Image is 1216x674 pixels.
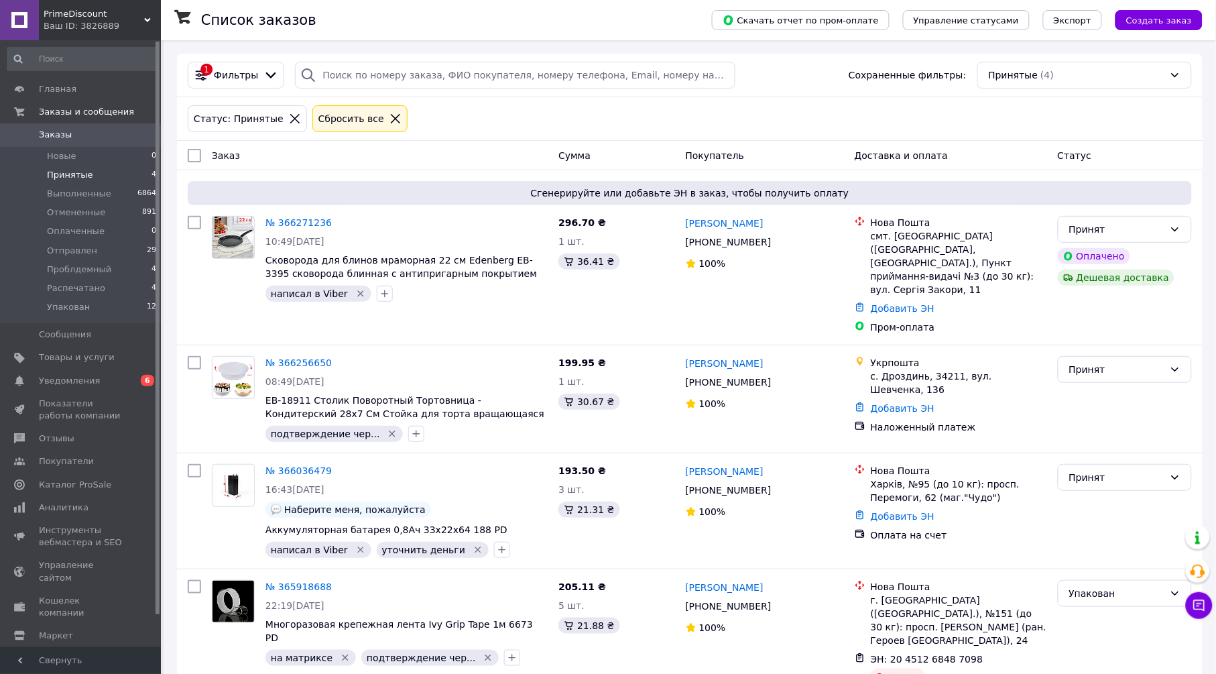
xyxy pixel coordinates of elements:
[39,106,134,118] span: Заказы и сообщения
[1058,150,1092,161] span: Статус
[47,264,111,276] span: Проблдемный
[1186,592,1213,619] button: Чат с покупателем
[558,357,606,368] span: 199.95 ₴
[295,62,735,89] input: Поиск по номеру заказа, ФИО покупателя, номеру телефона, Email, номеру накладной
[212,357,254,398] img: Фото товару
[39,351,115,363] span: Товары и услуги
[271,653,332,663] span: на матриксе
[212,216,255,259] a: Фото товару
[871,370,1047,396] div: с. Дроздинь, 34211, вул. Шевченка, 136
[214,68,258,82] span: Фильтры
[137,188,156,200] span: 6864
[39,433,74,445] span: Отзывы
[271,504,282,515] img: :speech_balloon:
[151,169,156,181] span: 4
[1054,15,1091,25] span: Экспорт
[212,150,240,161] span: Заказ
[871,528,1047,542] div: Оплата на счет
[142,207,156,219] span: 891
[39,129,72,141] span: Заказы
[193,186,1187,200] span: Сгенерируйте или добавьте ЭН в заказ, чтобы получить оплату
[871,511,934,522] a: Добавить ЭН
[212,580,255,623] a: Фото товару
[44,8,144,20] span: PrimeDiscount
[151,282,156,294] span: 4
[871,216,1047,229] div: Нова Пошта
[271,288,348,299] span: написал в Viber
[316,111,387,126] div: Сбросить все
[212,464,255,507] a: Фото товару
[47,150,76,162] span: Новые
[39,398,124,422] span: Показатели работы компании
[871,654,983,665] span: ЭН: 20 4512 6848 7098
[47,188,111,200] span: Выполненные
[683,373,774,392] div: [PHONE_NUMBER]
[265,395,544,433] span: EB-18911 Столик Поворотный Тортовница - Кондитерский 28x7 См Стойка для торта вращающаяся Крутяща...
[1126,15,1192,25] span: Создать заказ
[265,619,533,643] a: Многоразовая крепежная лента Ivy Grip Tape 1м 6673 PD
[39,559,124,583] span: Управление сайтом
[1043,10,1102,30] button: Экспорт
[558,581,606,592] span: 205.11 ₴
[191,111,286,126] div: Статус: Принятые
[265,255,537,292] a: Сковорода для блинов мраморная 22 см Edenberg EB-3395 сковорода блинная с антипригарным покрытием PD
[367,653,476,663] span: подтверждение чер...
[989,68,1038,82] span: Принятые
[355,288,366,299] svg: Удалить метку
[871,464,1047,478] div: Нова Пошта
[265,465,332,476] a: № 366036479
[1102,14,1203,25] a: Создать заказ
[265,600,324,611] span: 22:19[DATE]
[212,470,254,502] img: Фото товару
[212,581,254,622] img: Фото товару
[265,524,507,535] a: Аккумуляторная батарея 0,8Ач 33х22х64 188 PD
[699,258,726,269] span: 100%
[871,356,1047,370] div: Укрпошта
[558,236,585,247] span: 1 шт.
[558,600,585,611] span: 5 шт.
[683,233,774,251] div: [PHONE_NUMBER]
[147,301,156,313] span: 12
[871,478,1047,504] div: Харків, №95 (до 10 кг): просп. Перемоги, 62 (маг."Чудо")
[849,68,966,82] span: Сохраненные фильтры:
[265,357,332,368] a: № 366256650
[686,465,764,478] a: [PERSON_NAME]
[903,10,1030,30] button: Управление статусами
[686,150,745,161] span: Покупатель
[1058,270,1175,286] div: Дешевая доставка
[39,502,88,514] span: Аналитика
[265,581,332,592] a: № 365918688
[47,207,105,219] span: Отмененные
[201,12,316,28] h1: Список заказов
[141,375,154,386] span: 6
[265,484,324,495] span: 16:43[DATE]
[871,420,1047,434] div: Наложенный платеж
[212,356,255,399] a: Фото товару
[686,357,764,370] a: [PERSON_NAME]
[712,10,890,30] button: Скачать отчет по пром-оплате
[39,479,111,491] span: Каталог ProSale
[558,484,585,495] span: 3 шт.
[558,217,606,228] span: 296.70 ₴
[558,502,619,518] div: 21.31 ₴
[284,504,426,515] span: Наберите меня, пожалуйста
[212,217,254,258] img: Фото товару
[47,282,105,294] span: Распечатано
[683,481,774,500] div: [PHONE_NUMBER]
[271,545,348,555] span: написал в Viber
[47,225,105,237] span: Оплаченные
[151,225,156,237] span: 0
[1040,70,1054,80] span: (4)
[151,150,156,162] span: 0
[151,264,156,276] span: 4
[686,581,764,594] a: [PERSON_NAME]
[265,376,324,387] span: 08:49[DATE]
[47,245,97,257] span: Отправлен
[39,524,124,549] span: Инструменты вебмастера и SEO
[44,20,161,32] div: Ваш ID: 3826889
[39,595,124,619] span: Кошелек компании
[387,429,398,439] svg: Удалить метку
[558,254,619,270] div: 36.41 ₴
